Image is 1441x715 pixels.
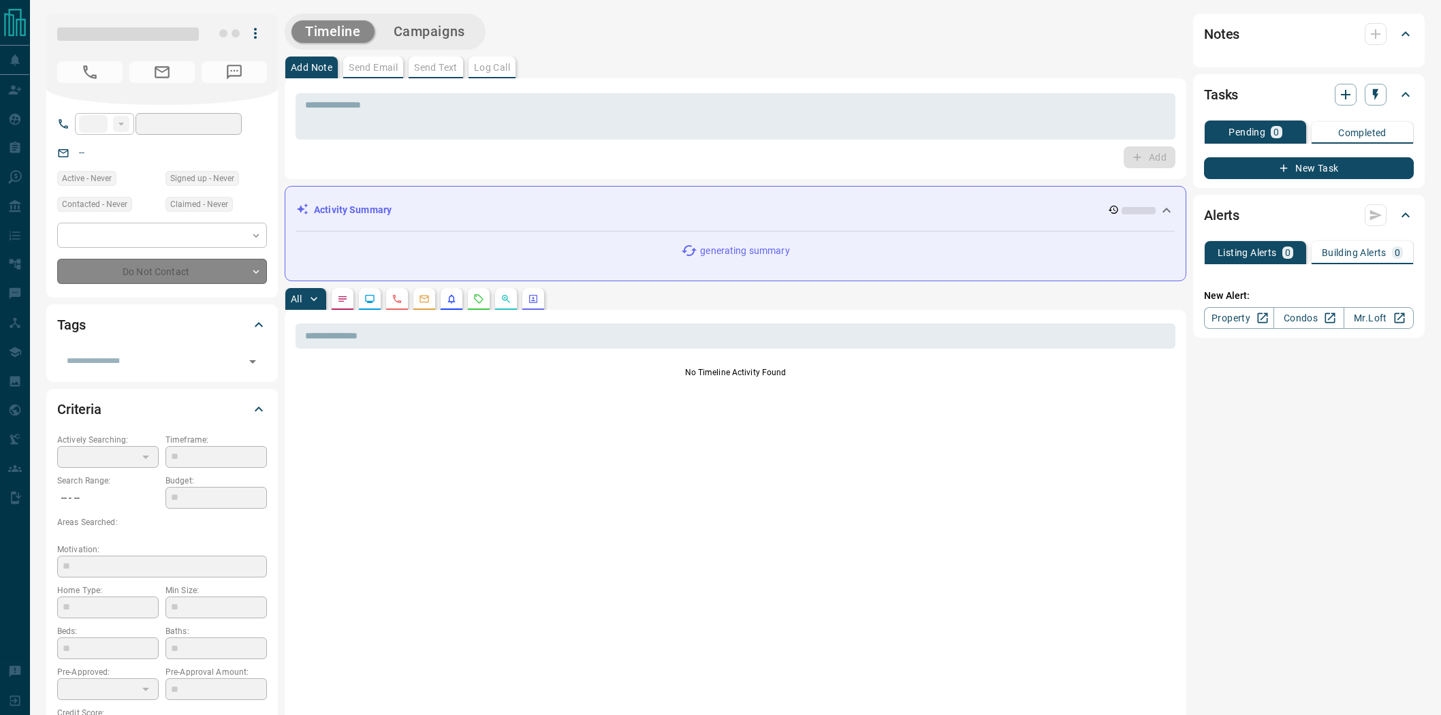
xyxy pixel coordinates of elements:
[57,398,101,420] h2: Criteria
[1204,199,1414,232] div: Alerts
[314,203,392,217] p: Activity Summary
[1344,307,1414,329] a: Mr.Loft
[57,543,267,556] p: Motivation:
[446,293,457,304] svg: Listing Alerts
[296,197,1175,223] div: Activity Summary
[57,666,159,678] p: Pre-Approved:
[57,393,267,426] div: Criteria
[165,666,267,678] p: Pre-Approval Amount:
[165,625,267,637] p: Baths:
[1204,23,1239,45] h2: Notes
[1204,18,1414,50] div: Notes
[1395,248,1400,257] p: 0
[170,197,228,211] span: Claimed - Never
[57,516,267,528] p: Areas Searched:
[1229,127,1265,137] p: Pending
[1204,289,1414,303] p: New Alert:
[291,63,332,72] p: Add Note
[129,61,195,83] span: No Email
[1204,84,1238,106] h2: Tasks
[57,314,85,336] h2: Tags
[57,308,267,341] div: Tags
[700,244,789,258] p: generating summary
[243,352,262,371] button: Open
[291,20,375,43] button: Timeline
[1273,307,1344,329] a: Condos
[392,293,402,304] svg: Calls
[170,172,234,185] span: Signed up - Never
[1204,157,1414,179] button: New Task
[380,20,479,43] button: Campaigns
[79,147,84,158] a: --
[1204,78,1414,111] div: Tasks
[1338,128,1387,138] p: Completed
[528,293,539,304] svg: Agent Actions
[501,293,511,304] svg: Opportunities
[165,475,267,487] p: Budget:
[57,625,159,637] p: Beds:
[1273,127,1279,137] p: 0
[57,487,159,509] p: -- - --
[337,293,348,304] svg: Notes
[1285,248,1290,257] p: 0
[1204,204,1239,226] h2: Alerts
[57,61,123,83] span: No Number
[419,293,430,304] svg: Emails
[473,293,484,304] svg: Requests
[165,434,267,446] p: Timeframe:
[62,197,127,211] span: Contacted - Never
[364,293,375,304] svg: Lead Browsing Activity
[57,584,159,597] p: Home Type:
[62,172,112,185] span: Active - Never
[291,294,302,304] p: All
[296,366,1175,379] p: No Timeline Activity Found
[1322,248,1387,257] p: Building Alerts
[57,434,159,446] p: Actively Searching:
[1218,248,1277,257] p: Listing Alerts
[57,259,267,284] div: Do Not Contact
[165,584,267,597] p: Min Size:
[202,61,267,83] span: No Number
[57,475,159,487] p: Search Range:
[1204,307,1274,329] a: Property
